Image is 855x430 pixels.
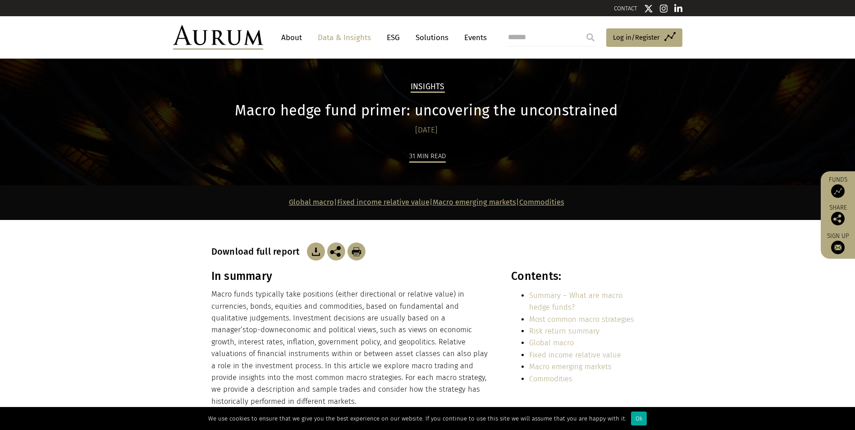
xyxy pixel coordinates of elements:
img: Instagram icon [660,4,668,13]
a: Risk return summary [529,327,599,335]
span: top-down [246,325,279,334]
h3: Download full report [211,246,305,257]
a: About [277,29,306,46]
div: Ok [631,412,647,425]
h1: Macro hedge fund primer: uncovering the unconstrained [211,102,642,119]
a: Commodities [519,198,564,206]
h2: Insights [411,82,445,93]
a: Macro emerging markets [433,198,516,206]
a: Fixed income relative value [337,198,430,206]
a: Funds [825,176,850,198]
a: Solutions [411,29,453,46]
a: CONTACT [614,5,637,12]
a: Sign up [825,232,850,254]
img: Sign up to our newsletter [831,241,845,254]
div: 31 min read [409,151,446,163]
a: Global macro [289,198,334,206]
a: Most common macro strategies [529,315,634,324]
img: Download Article [347,242,366,261]
div: Share [825,205,850,225]
a: Events [460,29,487,46]
a: Summary – What are macro hedge funds? [529,291,622,311]
a: Macro emerging markets [529,362,612,371]
img: Linkedin icon [674,4,682,13]
p: Macro funds typically take positions (either directional or relative value) in currencies, bonds,... [211,288,492,407]
input: Submit [581,28,599,46]
img: Access Funds [831,184,845,198]
img: Aurum [173,25,263,50]
a: Commodities [529,375,572,383]
h3: In summary [211,270,492,283]
a: Log in/Register [606,28,682,47]
a: Global macro [529,339,574,347]
img: Share this post [831,212,845,225]
strong: | | | [289,198,564,206]
h3: Contents: [511,270,641,283]
img: Share this post [327,242,345,261]
a: Fixed income relative value [529,351,621,359]
div: [DATE] [211,124,642,137]
a: Data & Insights [313,29,375,46]
a: ESG [382,29,404,46]
span: Log in/Register [613,32,660,43]
img: Twitter icon [644,4,653,13]
img: Download Article [307,242,325,261]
